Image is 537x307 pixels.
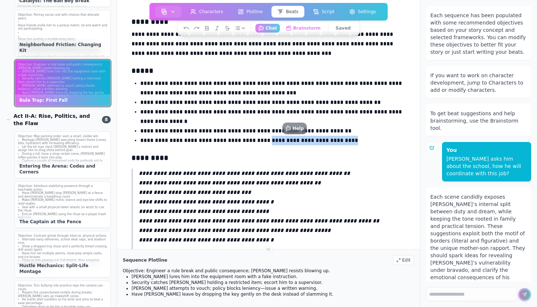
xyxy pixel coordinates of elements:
[18,63,107,70] p: Objective: Engineer a rule break and public consequence; [PERSON_NAME] resists blowing up.
[18,259,107,266] li: Close on him passing out mid-stretch, then snapping awake to keep going.
[18,13,107,20] p: Objective: Portray social cost with choices that alienate peers.
[430,72,527,94] div: If you want to work on character development, jump to Characters to add or modify characters.
[231,4,270,19] a: Plotline
[255,24,280,33] button: Chat
[342,4,383,19] a: Settings
[18,198,107,205] li: Make [PERSON_NAME] mimic stance and eye-line shifts to read angles.
[18,24,107,31] p: Have friends invite him to a pickup match; sit and watch and not participating.
[18,213,107,220] li: End on [PERSON_NAME] using the ritual as a player trash-talks him.
[307,6,340,18] button: Script
[6,112,98,127] div: Act II-A: Rise, Politics, and the Flaw
[18,138,107,145] li: Montage [PERSON_NAME] executing timed chores (cones, bibs, hydration) with increasing efficiency.
[283,24,323,33] button: Brainstorm
[18,245,107,252] li: Show a dropped tray (loss) and a perfectly timed crossing drill assist (gain).
[18,145,107,152] li: Let the kit man clock [PERSON_NAME]’s instinct and assign him to shag shots behind goal.
[430,110,527,132] div: To get beat suggestions and help brainstorming, use the Brainstorm tool.
[183,4,231,19] a: Characters
[184,6,229,18] button: Characters
[430,12,527,56] div: Each sequence has been populated with some recommended objectives based on your story concept and...
[343,6,382,18] button: Settings
[15,260,110,277] div: Hustle Mechanics: Split-Life Montage
[446,155,527,177] div: [PERSON_NAME] asks him about the school, how he will coordinate with this job?
[393,255,414,265] div: Edit
[18,184,107,191] p: Objective: Introduce stabilizing presence through a teachable action.
[18,84,107,91] li: [PERSON_NAME] attempts to vouch; policy blocks leniency—issue a written warning.
[430,193,527,296] div: Each scene candidly exposes [PERSON_NAME]’s internal split between duty and dream, while keeping ...
[18,152,107,159] li: During a lull, have a stray rocket come; [PERSON_NAME] reflex-parries it back into play.
[15,39,110,56] div: Neighborhood Friction: Changing Kit
[18,298,107,305] li: He tracks shot numbers on his wrist and aims to beat a save percentage.
[18,291,107,298] li: Players fire unsanctioned rockets during breaks; [PERSON_NAME] sets up makeshift cones.
[282,123,307,134] button: Help
[102,116,111,123] span: 8
[161,9,167,15] img: storyboard
[15,216,110,228] div: The Captain at the Fence
[18,206,107,213] li: Seal with a small physical token (elastic on wrist) to cue the ritual.
[18,252,107,259] li: Have him set multiple alarms, meal-prep simple carbs, and ice bruises.
[15,94,110,106] div: Rule Trap: First Fall
[18,135,107,138] p: Objective: Map pecking order; earn a small, visible win.
[333,24,354,33] button: Saved
[18,91,107,98] li: Have [PERSON_NAME] leave by dropping the key gently on the desk instead of slamming it.
[18,191,107,198] li: Have [PERSON_NAME] stop [PERSON_NAME] at a fence and demonstrate a breathing count.
[18,159,107,166] li: Capture a couple of impressed nods he pretends not to see.
[132,291,414,297] li: Have [PERSON_NAME] leave by dropping the key gently on the desk instead of slamming it.
[15,160,110,178] div: Entering the Arena: Codes and Corners
[18,38,107,41] p: Show him posting a humble-brag story;
[18,77,107,84] li: Security catches [PERSON_NAME] holding a restricted item; escort him to a supervisor.
[232,6,268,18] button: Plotline
[132,280,414,285] li: Security catches [PERSON_NAME] holding a restricted item; escort him to a supervisor.
[18,234,107,238] p: Objective: Contrast grinds through intercut, physical actions.
[132,285,414,291] li: [PERSON_NAME] attempts to vouch; policy blocks leniency—issue a written warning.
[123,257,167,263] h2: Sequence Plotline
[18,284,107,291] p: Objective: Turn bullying into practice reps the camera can count.
[306,4,342,19] a: Script
[18,70,107,77] li: [PERSON_NAME] lures him into the equipment room with a fake instruction.
[271,6,304,18] button: Beats
[18,238,107,245] li: Alternate early deliveries, school desk naps, and stadium runs.
[446,146,527,154] p: You
[123,268,414,274] p: Objective: Engineer a rule break and public consequence; [PERSON_NAME] resists blowing up.
[132,274,414,280] li: [PERSON_NAME] lures him into the equipment room with a fake instruction.
[270,4,306,19] a: Beats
